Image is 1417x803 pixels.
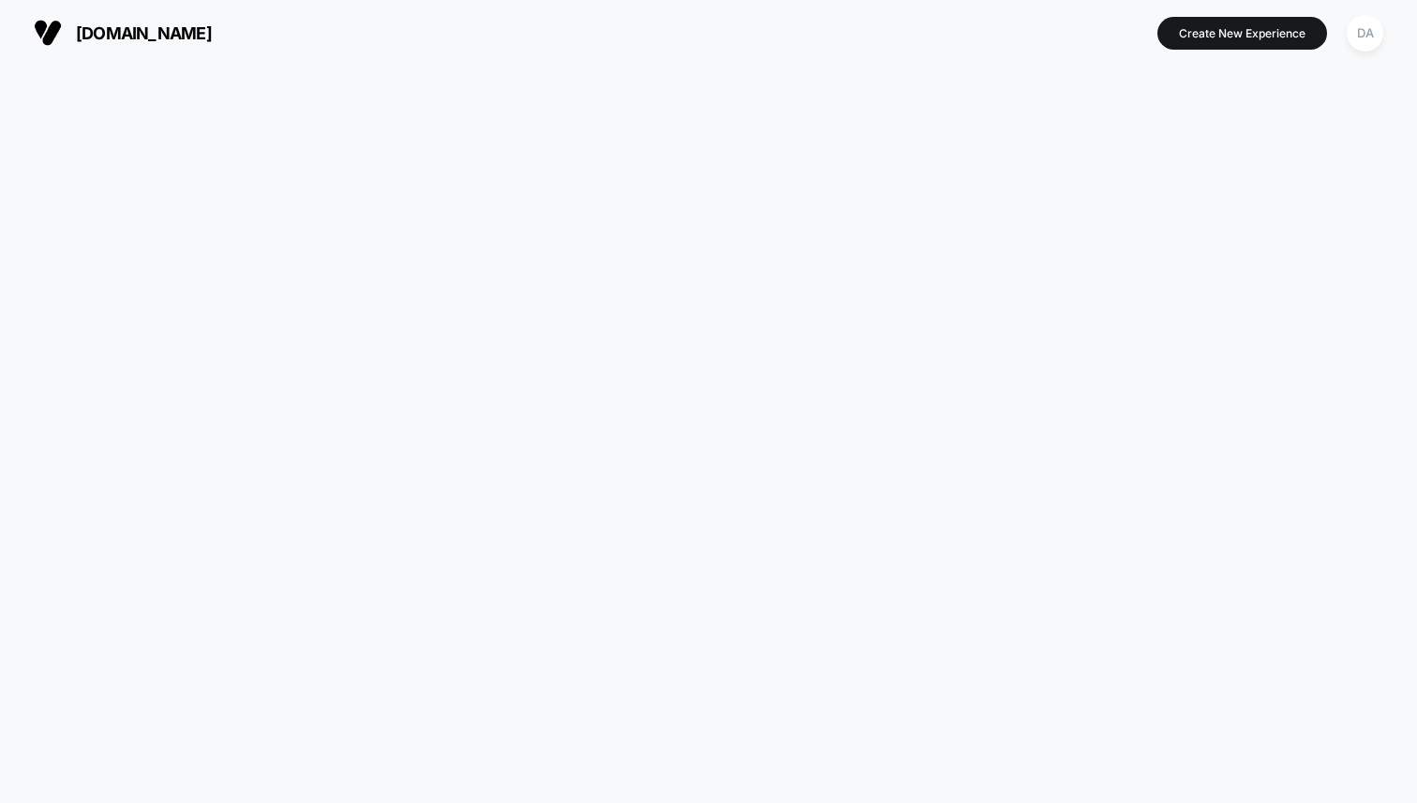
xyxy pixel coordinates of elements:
[76,23,212,43] span: [DOMAIN_NAME]
[1347,15,1383,52] div: DA
[28,18,217,48] button: [DOMAIN_NAME]
[34,19,62,47] img: Visually logo
[1157,17,1327,50] button: Create New Experience
[1341,14,1389,52] button: DA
